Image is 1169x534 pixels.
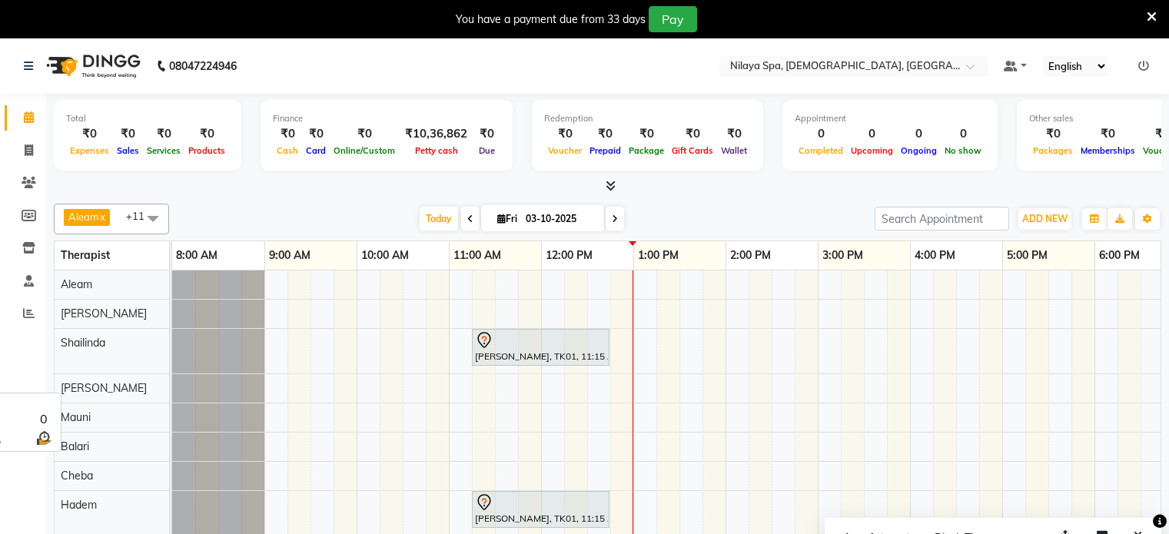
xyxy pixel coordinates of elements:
span: [PERSON_NAME] [61,307,147,320]
div: Appointment [795,112,985,125]
div: ₹10,36,862 [399,125,473,143]
div: Total [66,112,229,125]
span: Balari [61,439,89,453]
span: Today [420,207,458,231]
div: 0 [941,125,985,143]
div: ₹0 [625,125,668,143]
a: x [98,211,105,223]
span: No show [941,145,985,156]
span: Cash [273,145,302,156]
a: 9:00 AM [265,244,314,267]
span: Memberships [1077,145,1139,156]
span: Completed [795,145,847,156]
span: Sales [113,145,143,156]
span: Services [143,145,184,156]
a: 11:00 AM [450,244,505,267]
span: Aleam [61,277,92,291]
span: Package [625,145,668,156]
a: 5:00 PM [1003,244,1051,267]
div: [PERSON_NAME], TK01, 11:15 AM-12:45 PM, Couple massage 90 [473,331,608,363]
span: Mauni [61,410,91,424]
span: Due [475,145,499,156]
span: Card [302,145,330,156]
a: 2:00 PM [726,244,775,267]
span: Upcoming [847,145,897,156]
div: ₹0 [717,125,751,143]
div: ₹0 [544,125,586,143]
div: You have a payment due from 33 days [456,12,646,28]
span: +11 [126,210,156,222]
div: ₹0 [66,125,113,143]
div: ₹0 [473,125,500,143]
a: 8:00 AM [172,244,221,267]
button: ADD NEW [1018,208,1071,230]
div: 0 [847,125,897,143]
span: Expenses [66,145,113,156]
a: 12:00 PM [542,244,596,267]
span: Gift Cards [668,145,717,156]
input: 2025-10-03 [521,207,598,231]
div: [PERSON_NAME], TK01, 11:15 AM-12:45 PM, Couple massage 90 [473,493,608,526]
div: ₹0 [668,125,717,143]
a: 1:00 PM [634,244,682,267]
input: Search Appointment [875,207,1009,231]
div: ₹0 [330,125,399,143]
span: Therapist [61,248,110,262]
span: Online/Custom [330,145,399,156]
div: ₹0 [184,125,229,143]
span: Ongoing [897,145,941,156]
span: Wallet [717,145,751,156]
span: Packages [1029,145,1077,156]
div: ₹0 [1077,125,1139,143]
span: Aleam [68,211,98,223]
div: ₹0 [113,125,143,143]
a: 4:00 PM [911,244,959,267]
span: Voucher [544,145,586,156]
img: wait_time.png [34,428,53,447]
div: 0 [795,125,847,143]
span: Products [184,145,229,156]
span: Cheba [61,469,93,483]
span: Prepaid [586,145,625,156]
div: ₹0 [1029,125,1077,143]
button: Pay [649,6,697,32]
div: ₹0 [302,125,330,143]
span: ADD NEW [1022,213,1068,224]
div: ₹0 [273,125,302,143]
a: 6:00 PM [1095,244,1144,267]
span: Fri [493,213,521,224]
span: Petty cash [411,145,462,156]
img: logo [39,45,144,88]
div: ₹0 [586,125,625,143]
a: 10:00 AM [357,244,413,267]
div: Redemption [544,112,751,125]
div: Finance [273,112,500,125]
span: Shailinda [61,336,105,350]
span: Hadem [61,498,97,512]
div: ₹0 [143,125,184,143]
span: [PERSON_NAME] [61,381,147,395]
div: 0 [897,125,941,143]
div: 0 [34,410,53,428]
b: 08047224946 [169,45,237,88]
a: 3:00 PM [819,244,867,267]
